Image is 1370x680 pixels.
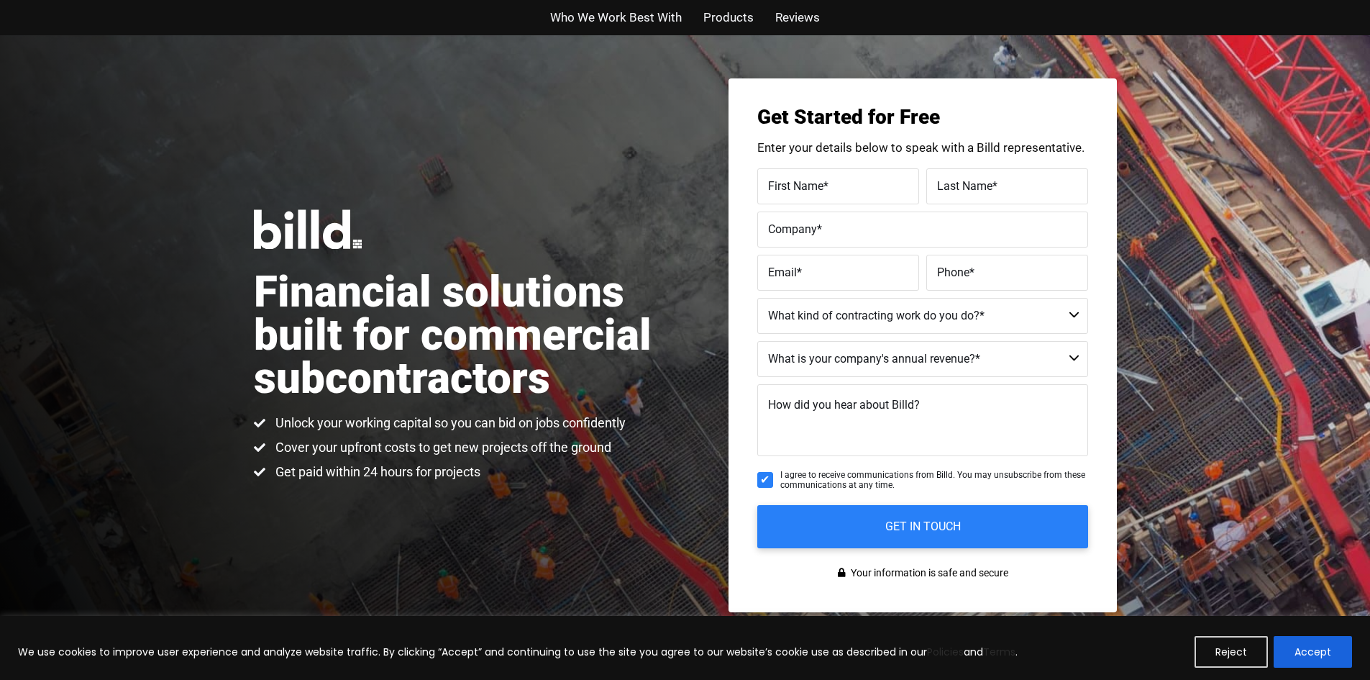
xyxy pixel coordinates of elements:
[768,222,817,235] span: Company
[927,645,964,659] a: Policies
[550,7,682,28] a: Who We Work Best With
[18,643,1018,661] p: We use cookies to improve user experience and analyze website traffic. By clicking “Accept” and c...
[847,563,1008,584] span: Your information is safe and secure
[1195,636,1268,668] button: Reject
[768,398,920,412] span: How did you hear about Billd?
[272,414,626,432] span: Unlock your working capital so you can bid on jobs confidently
[768,178,823,192] span: First Name
[775,7,820,28] a: Reviews
[937,265,969,278] span: Phone
[757,107,1088,127] h3: Get Started for Free
[272,463,480,481] span: Get paid within 24 hours for projects
[1274,636,1352,668] button: Accept
[768,265,797,278] span: Email
[983,645,1015,659] a: Terms
[254,271,685,400] h1: Financial solutions built for commercial subcontractors
[937,178,992,192] span: Last Name
[757,472,773,488] input: I agree to receive communications from Billd. You may unsubscribe from these communications at an...
[757,505,1088,548] input: GET IN TOUCH
[272,439,611,456] span: Cover your upfront costs to get new projects off the ground
[703,7,754,28] a: Products
[757,142,1088,154] p: Enter your details below to speak with a Billd representative.
[780,470,1088,491] span: I agree to receive communications from Billd. You may unsubscribe from these communications at an...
